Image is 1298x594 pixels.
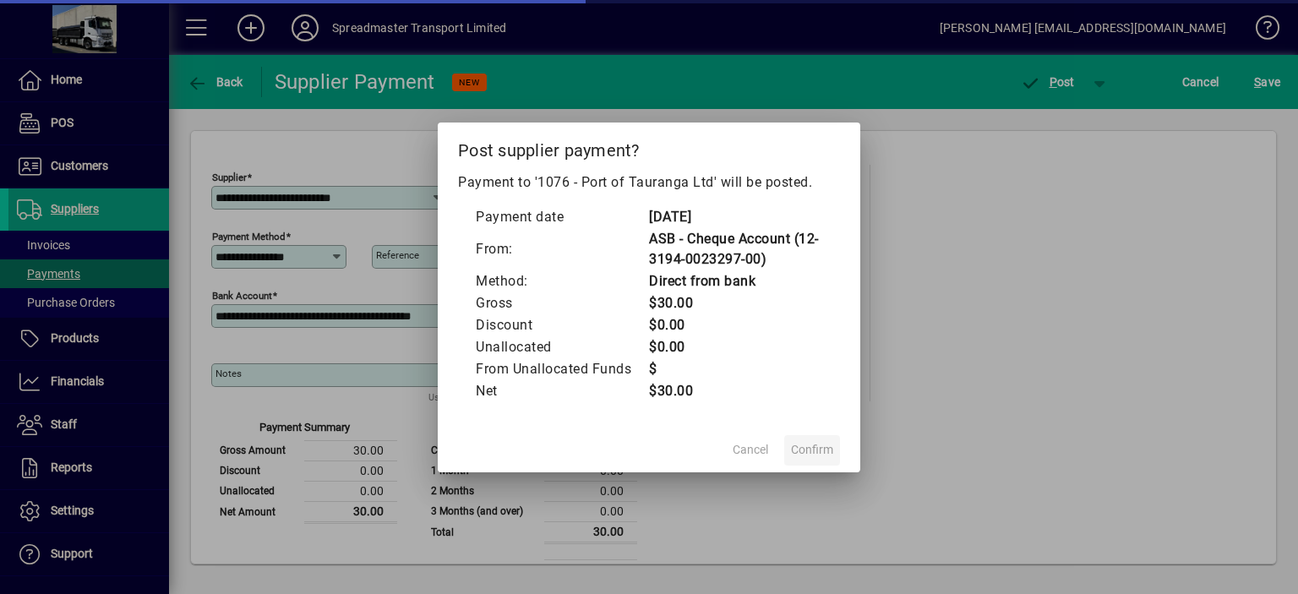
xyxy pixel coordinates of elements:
td: From Unallocated Funds [475,358,648,380]
td: From: [475,228,648,270]
td: Gross [475,292,648,314]
td: Method: [475,270,648,292]
td: Net [475,380,648,402]
td: Payment date [475,206,648,228]
td: $0.00 [648,336,823,358]
td: Discount [475,314,648,336]
td: $30.00 [648,380,823,402]
h2: Post supplier payment? [438,123,860,172]
td: Unallocated [475,336,648,358]
td: $0.00 [648,314,823,336]
td: Direct from bank [648,270,823,292]
p: Payment to '1076 - Port of Tauranga Ltd' will be posted. [458,172,840,193]
td: [DATE] [648,206,823,228]
td: ASB - Cheque Account (12-3194-0023297-00) [648,228,823,270]
td: $30.00 [648,292,823,314]
td: $ [648,358,823,380]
